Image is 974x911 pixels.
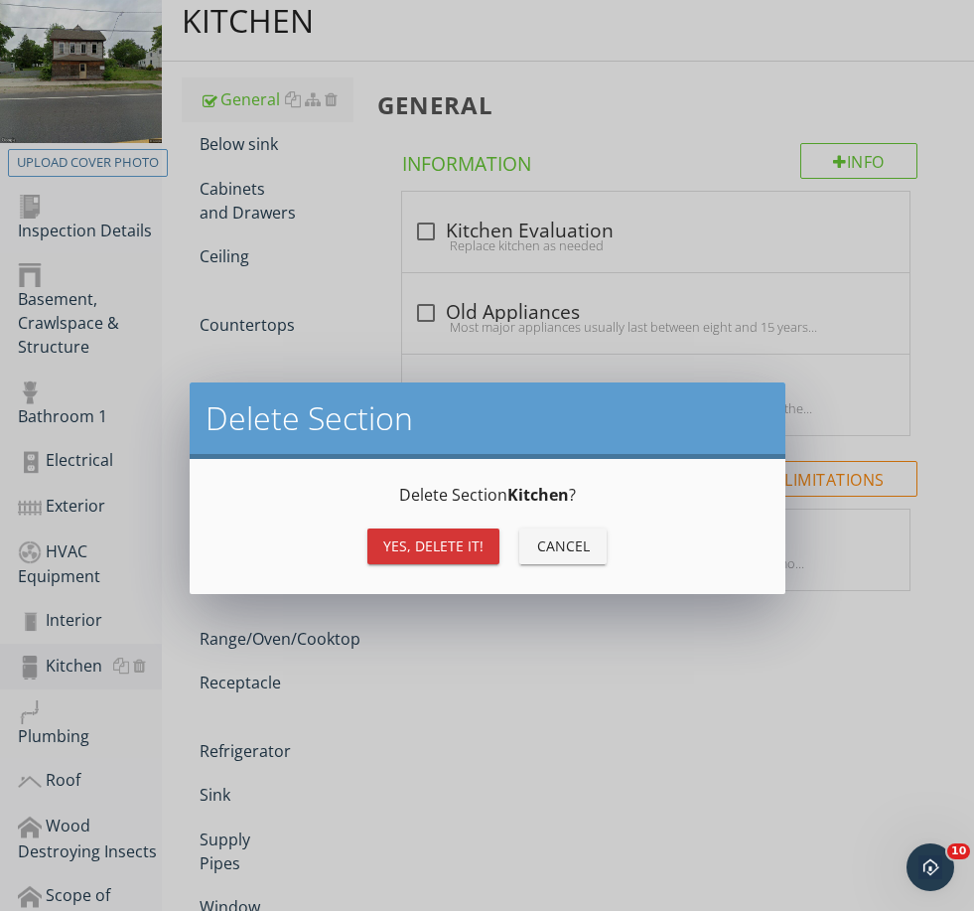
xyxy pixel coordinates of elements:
[367,529,499,564] button: Yes, Delete it!
[213,483,762,507] p: Delete Section ?
[535,535,591,556] div: Cancel
[206,398,769,438] h2: Delete Section
[947,843,970,859] span: 10
[906,843,954,891] iframe: Intercom live chat
[519,529,607,564] button: Cancel
[383,535,484,556] div: Yes, Delete it!
[507,484,569,506] strong: Kitchen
